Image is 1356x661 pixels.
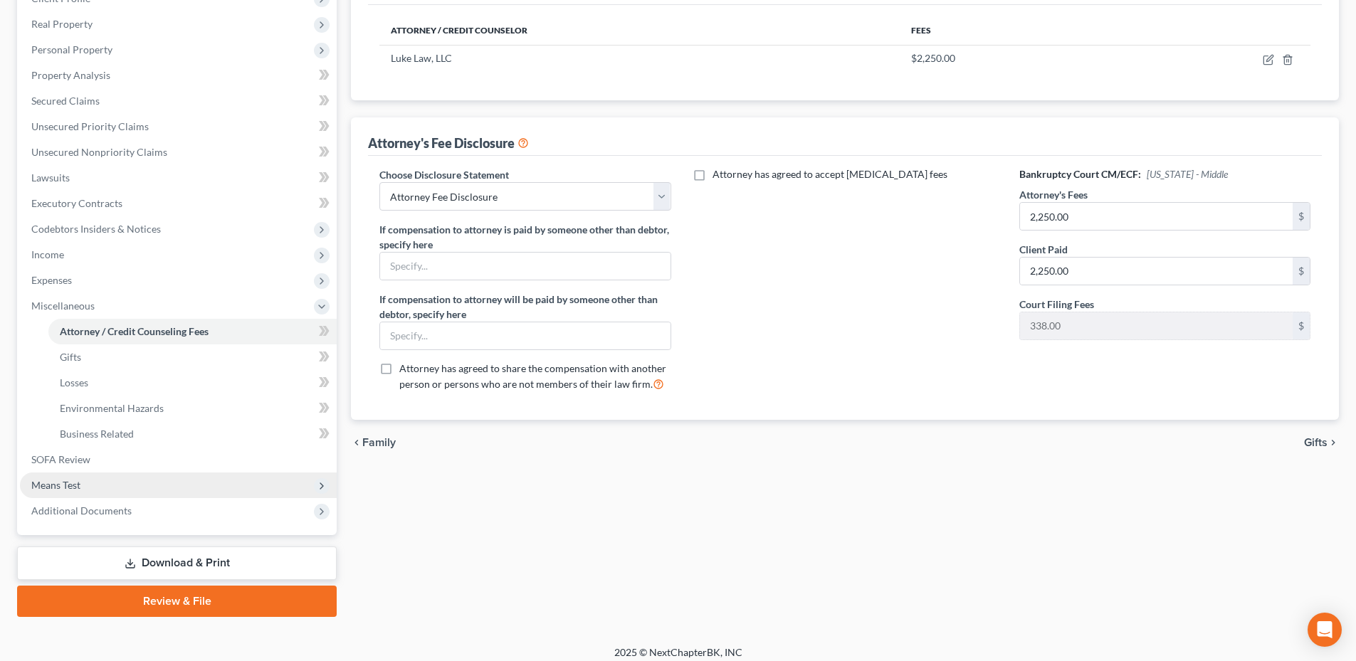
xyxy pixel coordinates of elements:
[20,63,337,88] a: Property Analysis
[31,479,80,491] span: Means Test
[60,351,81,363] span: Gifts
[1328,437,1339,448] i: chevron_right
[31,43,112,55] span: Personal Property
[20,447,337,472] a: SOFA Review
[379,222,671,252] label: If compensation to attorney is paid by someone other than debtor, specify here
[1304,437,1339,448] button: Gifts chevron_right
[60,402,164,414] span: Environmental Hazards
[31,504,132,517] span: Additional Documents
[20,139,337,165] a: Unsecured Nonpriority Claims
[48,344,337,370] a: Gifts
[1304,437,1328,448] span: Gifts
[17,546,337,580] a: Download & Print
[31,146,167,158] span: Unsecured Nonpriority Claims
[351,437,362,448] i: chevron_left
[391,52,452,64] span: Luke Law, LLC
[31,223,161,235] span: Codebtors Insiders & Notices
[1020,312,1293,339] input: 0.00
[1019,297,1094,312] label: Court Filing Fees
[368,134,529,152] div: Attorney's Fee Disclosure
[1020,258,1293,285] input: 0.00
[31,274,72,286] span: Expenses
[60,376,88,388] span: Losses
[48,396,337,421] a: Environmental Hazards
[1020,203,1293,230] input: 0.00
[31,18,93,30] span: Real Property
[48,370,337,396] a: Losses
[31,453,90,465] span: SOFA Review
[1019,242,1068,257] label: Client Paid
[48,319,337,344] a: Attorney / Credit Counseling Fees
[1308,613,1342,647] div: Open Intercom Messenger
[60,428,134,440] span: Business Related
[1293,258,1310,285] div: $
[380,322,670,349] input: Specify...
[31,171,70,184] span: Lawsuits
[1147,168,1228,180] span: [US_STATE] - Middle
[1293,203,1310,230] div: $
[31,69,110,81] span: Property Analysis
[911,25,931,36] span: Fees
[48,421,337,447] a: Business Related
[20,114,337,139] a: Unsecured Priority Claims
[351,437,396,448] button: chevron_left Family
[399,362,666,390] span: Attorney has agreed to share the compensation with another person or persons who are not members ...
[31,95,100,107] span: Secured Claims
[20,165,337,191] a: Lawsuits
[31,120,149,132] span: Unsecured Priority Claims
[31,197,122,209] span: Executory Contracts
[31,248,64,260] span: Income
[1019,167,1310,181] h6: Bankruptcy Court CM/ECF:
[1019,187,1088,202] label: Attorney's Fees
[379,292,671,322] label: If compensation to attorney will be paid by someone other than debtor, specify here
[20,191,337,216] a: Executory Contracts
[1293,312,1310,339] div: $
[713,168,947,180] span: Attorney has agreed to accept [MEDICAL_DATA] fees
[391,25,527,36] span: Attorney / Credit Counselor
[380,253,670,280] input: Specify...
[362,437,396,448] span: Family
[911,52,955,64] span: $2,250.00
[20,88,337,114] a: Secured Claims
[60,325,209,337] span: Attorney / Credit Counseling Fees
[379,167,509,182] label: Choose Disclosure Statement
[31,300,95,312] span: Miscellaneous
[17,586,337,617] a: Review & File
